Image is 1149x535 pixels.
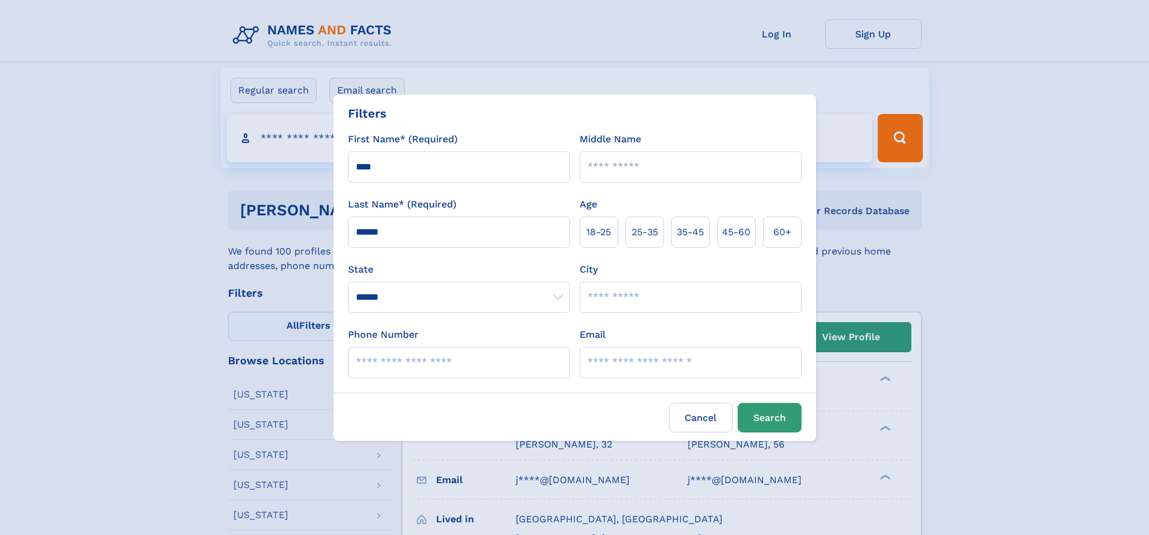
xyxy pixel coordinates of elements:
[722,225,750,239] span: 45‑60
[580,328,606,342] label: Email
[631,225,658,239] span: 25‑35
[348,104,387,122] div: Filters
[580,262,598,277] label: City
[669,403,733,432] label: Cancel
[580,132,641,147] label: Middle Name
[586,225,611,239] span: 18‑25
[348,197,457,212] label: Last Name* (Required)
[738,403,802,432] button: Search
[580,197,597,212] label: Age
[348,132,458,147] label: First Name* (Required)
[348,262,570,277] label: State
[773,225,791,239] span: 60+
[348,328,419,342] label: Phone Number
[677,225,704,239] span: 35‑45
